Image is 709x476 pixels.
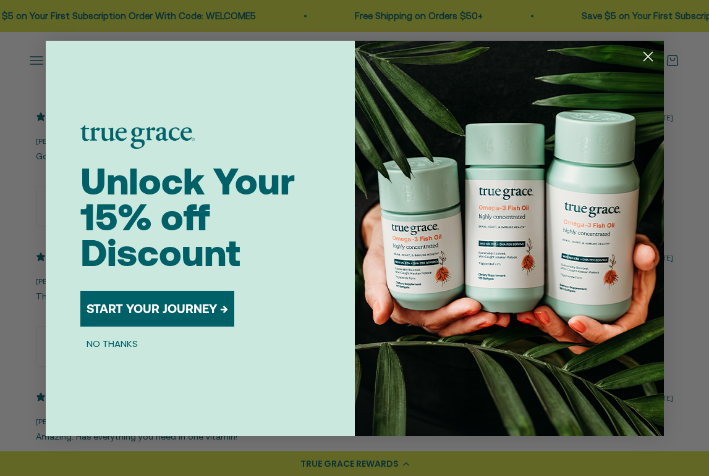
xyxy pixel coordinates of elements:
[637,46,659,67] button: Close dialog
[355,41,664,436] img: 098727d5-50f8-4f9b-9554-844bb8da1403.jpeg
[80,160,295,274] span: Unlock Your 15% off Discount
[80,291,234,327] button: START YOUR JOURNEY →
[80,125,195,149] img: logo placeholder
[80,336,144,351] button: NO THANKS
